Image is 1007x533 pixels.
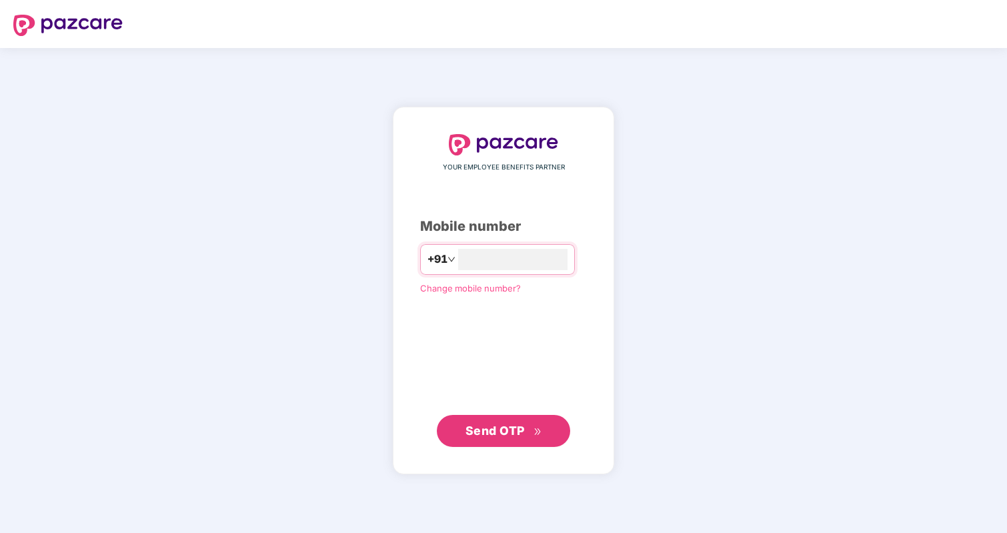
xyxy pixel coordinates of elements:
span: Send OTP [465,424,525,438]
button: Send OTPdouble-right [437,415,570,447]
img: logo [13,15,123,36]
span: YOUR EMPLOYEE BENEFITS PARTNER [443,162,565,173]
span: down [447,255,455,263]
div: Mobile number [420,216,587,237]
span: double-right [534,428,542,436]
img: logo [449,134,558,155]
a: Change mobile number? [420,283,521,294]
span: +91 [427,251,447,268]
